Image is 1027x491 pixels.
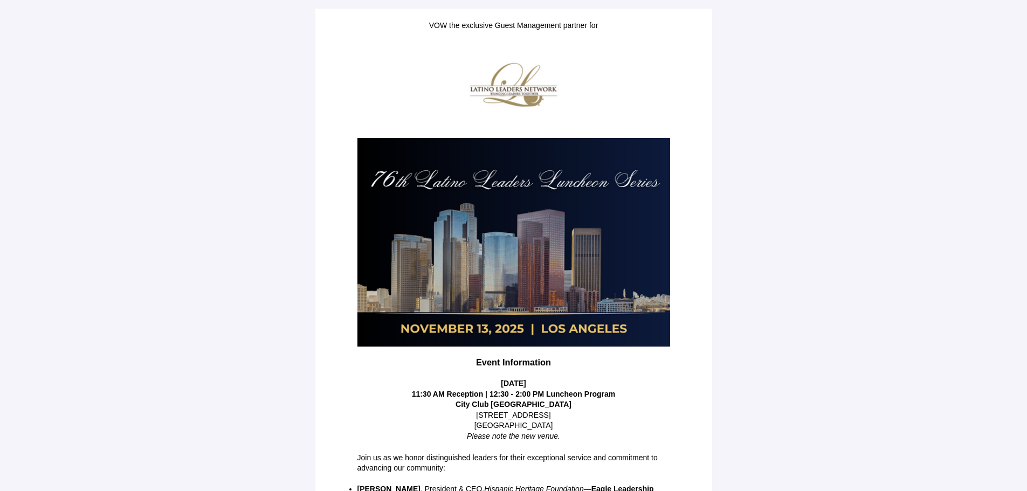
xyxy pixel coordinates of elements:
strong: Event Information [476,357,551,367]
strong: City Club [GEOGRAPHIC_DATA] [456,400,571,409]
p: Join us as we honor distinguished leaders for their exceptional service and commitment to advanci... [357,453,670,474]
p: [STREET_ADDRESS] [GEOGRAPHIC_DATA] [357,399,670,441]
em: Please note the new venue. [467,432,560,440]
strong: 11:30 AM Reception | 12:30 - 2:00 PM Luncheon Program [412,390,616,398]
p: VOW the exclusive Guest Management partner for [357,20,670,31]
strong: [DATE] [501,379,526,388]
